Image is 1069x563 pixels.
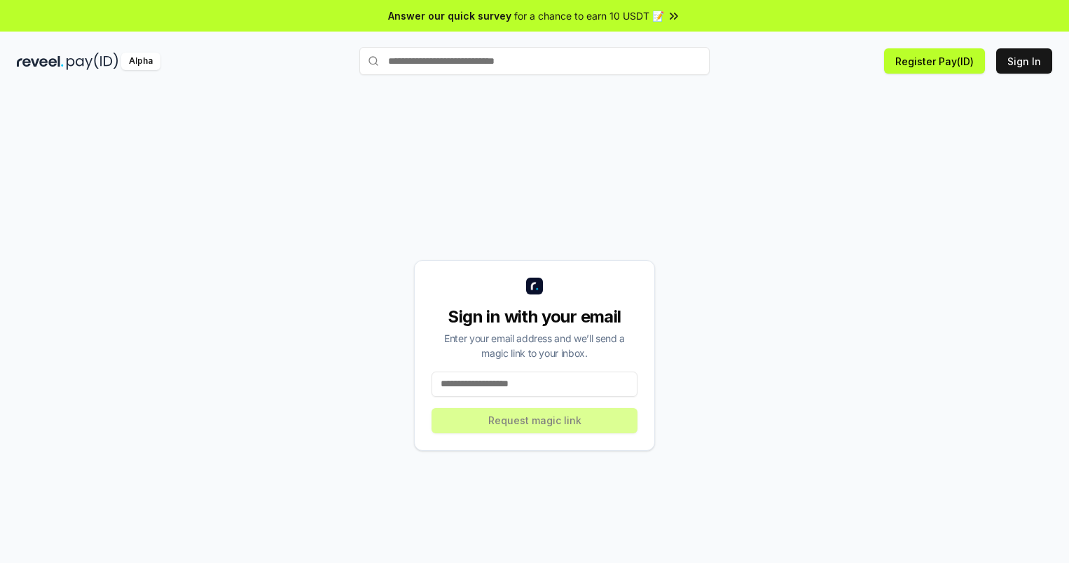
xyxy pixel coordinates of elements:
button: Sign In [996,48,1052,74]
div: Sign in with your email [432,306,637,328]
div: Alpha [121,53,160,70]
div: Enter your email address and we’ll send a magic link to your inbox. [432,331,637,360]
img: reveel_dark [17,53,64,70]
img: logo_small [526,278,543,294]
span: for a chance to earn 10 USDT 📝 [514,8,664,23]
span: Answer our quick survey [388,8,511,23]
img: pay_id [67,53,118,70]
button: Register Pay(ID) [884,48,985,74]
